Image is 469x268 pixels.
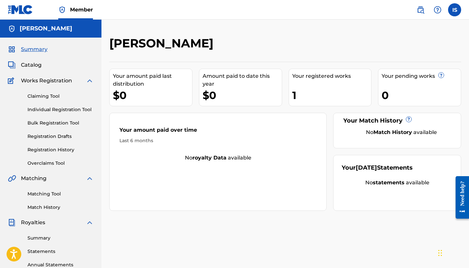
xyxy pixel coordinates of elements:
[8,219,16,226] img: Royalties
[27,106,94,113] a: Individual Registration Tool
[119,126,316,137] div: Your amount paid over time
[21,45,47,53] span: Summary
[382,72,461,80] div: Your pending works
[21,61,42,69] span: Catalog
[192,155,226,161] strong: royalty data
[86,219,94,226] img: expand
[27,191,94,197] a: Matching Tool
[438,243,442,263] div: Drag
[27,235,94,242] a: Summary
[373,129,412,135] strong: Match History
[203,72,282,88] div: Amount paid to date this year
[382,88,461,103] div: 0
[8,45,16,53] img: Summary
[342,179,453,187] div: No available
[436,237,469,268] iframe: Chat Widget
[21,175,46,182] span: Matching
[113,72,192,88] div: Your amount paid last distribution
[350,128,453,136] div: No available
[292,88,371,103] div: 1
[439,73,444,78] span: ?
[27,93,94,100] a: Claiming Tool
[27,146,94,153] a: Registration History
[8,5,33,14] img: MLC Logo
[27,160,94,167] a: Overclaims Tool
[451,170,469,226] iframe: Resource Center
[417,6,424,14] img: search
[27,248,94,255] a: Statements
[119,137,316,144] div: Last 6 months
[58,6,66,14] img: Top Rightsholder
[406,117,411,122] span: ?
[356,164,377,171] span: [DATE]
[203,88,282,103] div: $0
[109,36,217,51] h2: [PERSON_NAME]
[342,116,453,125] div: Your Match History
[448,3,461,16] div: User Menu
[20,25,72,32] h5: Isaiah Silva
[414,3,427,16] a: Public Search
[8,61,16,69] img: Catalog
[86,77,94,85] img: expand
[113,88,192,103] div: $0
[8,61,42,69] a: CatalogCatalog
[21,219,45,226] span: Royalties
[27,120,94,126] a: Bulk Registration Tool
[8,77,16,85] img: Works Registration
[373,179,405,186] strong: statements
[27,133,94,140] a: Registration Drafts
[434,6,442,14] img: help
[431,3,444,16] div: Help
[86,175,94,182] img: expand
[292,72,371,80] div: Your registered works
[8,45,47,53] a: SummarySummary
[342,163,413,172] div: Your Statements
[8,175,16,182] img: Matching
[21,77,72,85] span: Works Registration
[70,6,93,13] span: Member
[8,25,16,33] img: Accounts
[27,204,94,211] a: Match History
[110,154,326,162] div: No available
